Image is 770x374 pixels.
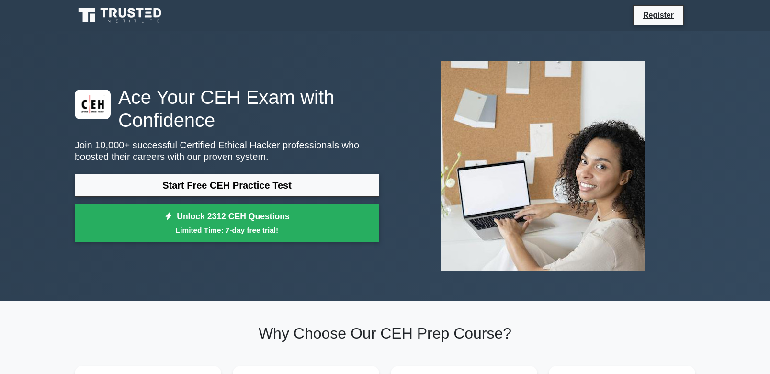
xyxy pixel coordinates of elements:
h1: Ace Your CEH Exam with Confidence [75,86,379,132]
a: Start Free CEH Practice Test [75,174,379,197]
a: Register [637,9,679,21]
h2: Why Choose Our CEH Prep Course? [75,324,695,342]
small: Limited Time: 7-day free trial! [87,225,367,236]
p: Join 10,000+ successful Certified Ethical Hacker professionals who boosted their careers with our... [75,139,379,162]
a: Unlock 2312 CEH QuestionsLimited Time: 7-day free trial! [75,204,379,242]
